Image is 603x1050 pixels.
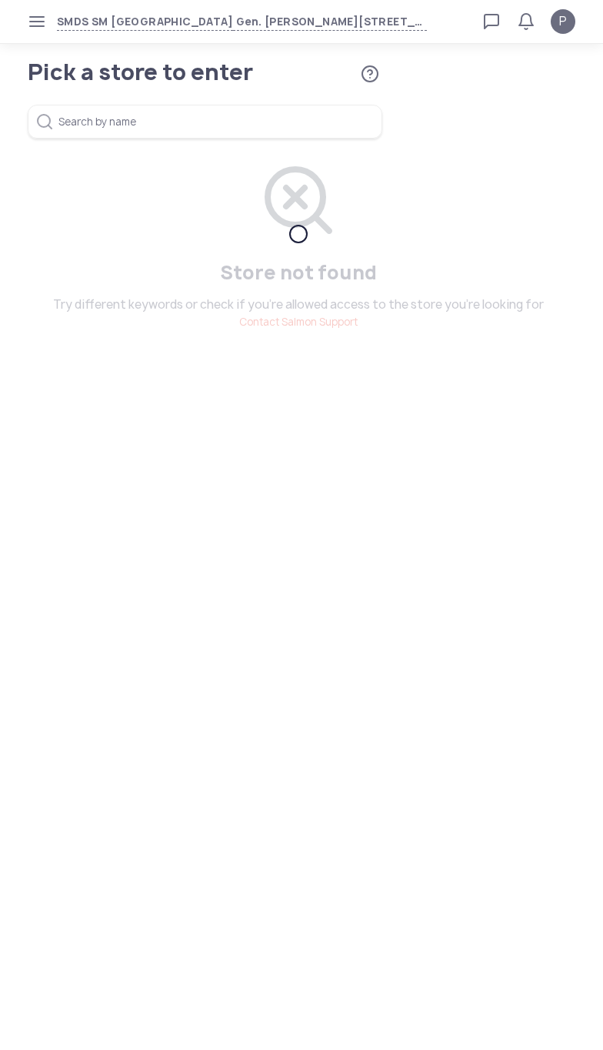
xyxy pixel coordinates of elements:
[559,12,567,31] span: P
[28,62,335,83] h1: Pick a store to enter
[57,13,233,31] span: SMDS SM [GEOGRAPHIC_DATA]
[233,13,427,31] span: Gen. [PERSON_NAME][STREET_ADDRESS]
[551,9,575,34] button: P
[57,13,427,31] button: SMDS SM [GEOGRAPHIC_DATA]Gen. [PERSON_NAME][STREET_ADDRESS]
